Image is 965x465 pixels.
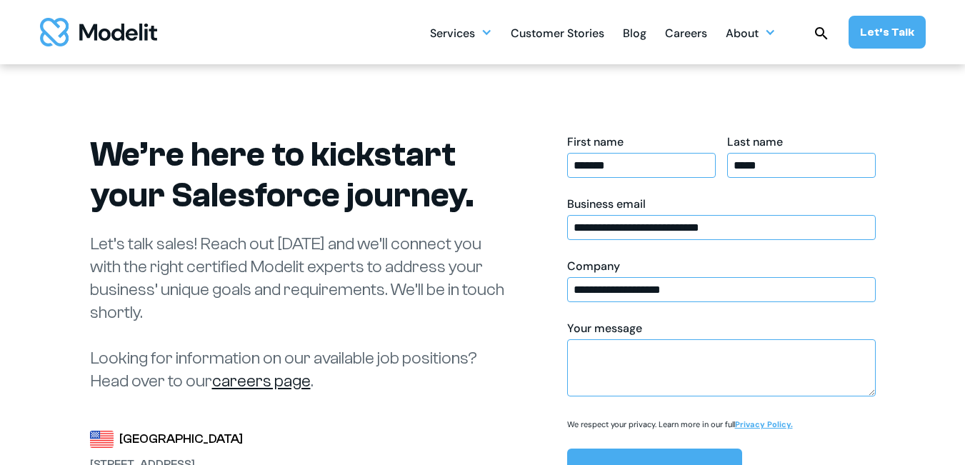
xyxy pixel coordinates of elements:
[567,419,793,430] p: We respect your privacy. Learn more in our full
[40,18,157,46] a: home
[726,21,759,49] div: About
[665,19,707,46] a: Careers
[726,19,776,46] div: About
[119,429,243,449] div: [GEOGRAPHIC_DATA]
[90,134,504,216] h1: We’re here to kickstart your Salesforce journey.
[511,21,604,49] div: Customer Stories
[860,24,914,40] div: Let’s Talk
[567,134,716,150] div: First name
[212,371,311,391] a: careers page
[849,16,926,49] a: Let’s Talk
[567,321,876,336] div: Your message
[567,196,876,212] div: Business email
[665,21,707,49] div: Careers
[40,18,157,46] img: modelit logo
[90,233,511,393] p: Let’s talk sales! Reach out [DATE] and we’ll connect you with the right certified Modelit experts...
[623,21,646,49] div: Blog
[623,19,646,46] a: Blog
[430,21,475,49] div: Services
[430,19,492,46] div: Services
[511,19,604,46] a: Customer Stories
[727,134,876,150] div: Last name
[735,419,793,429] a: Privacy Policy.
[567,259,876,274] div: Company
